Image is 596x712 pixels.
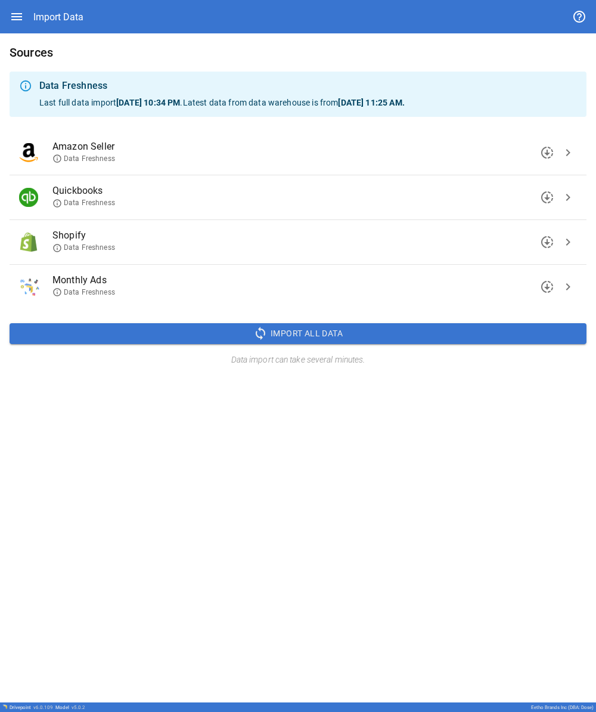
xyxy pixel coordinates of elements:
[52,154,115,164] span: Data Freshness
[561,190,575,205] span: chevron_right
[52,287,115,298] span: Data Freshness
[52,273,558,287] span: Monthly Ads
[10,354,586,367] h6: Data import can take several minutes.
[2,704,7,709] img: Drivepoint
[540,280,554,294] span: downloading
[19,143,38,162] img: Amazon Seller
[10,705,53,710] div: Drivepoint
[52,140,558,154] span: Amazon Seller
[561,146,575,160] span: chevron_right
[52,184,558,198] span: Quickbooks
[540,190,554,205] span: downloading
[10,43,586,62] h6: Sources
[39,97,577,109] p: Last full data import . Latest data from data warehouse is from
[561,280,575,294] span: chevron_right
[531,705,594,710] div: Eetho Brands Inc (DBA: Dose)
[540,235,554,249] span: downloading
[55,705,85,710] div: Model
[72,705,85,710] span: v 5.0.2
[338,98,404,107] b: [DATE] 11:25 AM .
[52,243,115,253] span: Data Freshness
[10,323,586,345] button: Import All Data
[271,326,343,341] span: Import All Data
[33,705,53,710] span: v 6.0.109
[116,98,180,107] b: [DATE] 10:34 PM
[52,228,558,243] span: Shopify
[540,146,554,160] span: downloading
[19,233,38,252] img: Shopify
[19,277,41,296] img: Monthly Ads
[253,326,268,340] span: sync
[39,79,577,93] div: Data Freshness
[19,188,38,207] img: Quickbooks
[52,198,115,208] span: Data Freshness
[561,235,575,249] span: chevron_right
[33,11,83,23] div: Import Data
